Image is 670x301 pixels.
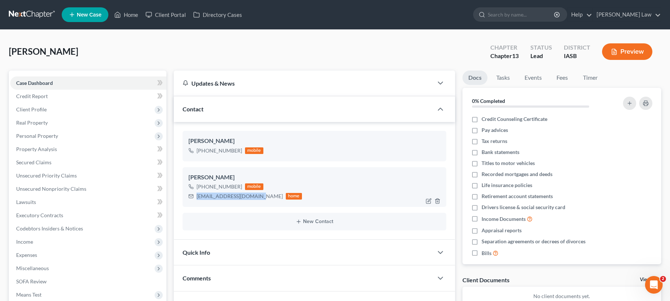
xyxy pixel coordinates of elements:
span: SOFA Review [16,278,47,284]
a: Client Portal [142,8,190,21]
div: mobile [245,183,263,190]
div: Lead [530,52,552,60]
span: [PERSON_NAME] [9,46,78,57]
a: Secured Claims [10,156,166,169]
a: Unsecured Priority Claims [10,169,166,182]
span: Miscellaneous [16,265,49,271]
span: Secured Claims [16,159,51,165]
span: Appraisal reports [482,227,522,234]
span: Life insurance policies [482,182,532,189]
a: Lawsuits [10,196,166,209]
div: Chapter [490,52,519,60]
span: Separation agreements or decrees of divorces [482,238,586,245]
span: Bills [482,250,491,257]
a: Credit Report [10,90,166,103]
a: Timer [577,71,604,85]
div: home [286,193,302,200]
a: Help [568,8,592,21]
div: [PHONE_NUMBER] [197,183,242,190]
div: [PHONE_NUMBER] [197,147,242,154]
div: District [564,43,590,52]
div: [PERSON_NAME] [188,137,440,146]
a: Home [111,8,142,21]
a: Docs [462,71,487,85]
a: Property Analysis [10,143,166,156]
span: Means Test [16,291,42,298]
div: mobile [245,147,263,154]
div: Client Documents [462,276,509,284]
a: Case Dashboard [10,76,166,90]
span: Unsecured Priority Claims [16,172,77,179]
span: Credit Report [16,93,48,99]
span: Case Dashboard [16,80,53,86]
span: Codebtors Insiders & Notices [16,225,83,232]
button: New Contact [188,219,440,225]
span: Income Documents [482,215,526,223]
span: Recorded mortgages and deeds [482,171,552,178]
a: Tasks [490,71,516,85]
button: Preview [602,43,652,60]
span: Contact [183,105,203,112]
span: Real Property [16,119,48,126]
span: Property Analysis [16,146,57,152]
div: Updates & News [183,79,424,87]
span: Tax returns [482,137,507,145]
span: Personal Property [16,133,58,139]
div: [PERSON_NAME] [188,173,440,182]
span: Credit Counseling Certificate [482,115,547,123]
span: Titles to motor vehicles [482,160,535,167]
span: Income [16,239,33,245]
a: Directory Cases [190,8,246,21]
a: Events [519,71,548,85]
div: Chapter [490,43,519,52]
a: Executory Contracts [10,209,166,222]
strong: 0% Completed [472,98,505,104]
span: Retirement account statements [482,193,553,200]
div: Status [530,43,552,52]
span: Unsecured Nonpriority Claims [16,186,86,192]
span: 2 [660,276,666,282]
input: Search by name... [488,8,555,21]
p: No client documents yet. [468,293,655,300]
div: IASB [564,52,590,60]
a: [PERSON_NAME] Law [593,8,661,21]
a: Unsecured Nonpriority Claims [10,182,166,196]
span: Pay advices [482,126,508,134]
div: [EMAIL_ADDRESS][DOMAIN_NAME] [197,193,283,200]
span: Expenses [16,252,37,258]
span: Quick Info [183,249,210,256]
span: Comments [183,275,211,282]
span: 13 [512,52,519,59]
span: New Case [77,12,101,18]
span: Lawsuits [16,199,36,205]
span: Executory Contracts [16,212,63,218]
a: SOFA Review [10,275,166,288]
a: Fees [551,71,574,85]
a: View All [640,277,658,282]
span: Bank statements [482,148,519,156]
iframe: Intercom live chat [645,276,663,294]
span: Client Profile [16,106,47,112]
span: Drivers license & social security card [482,204,565,211]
